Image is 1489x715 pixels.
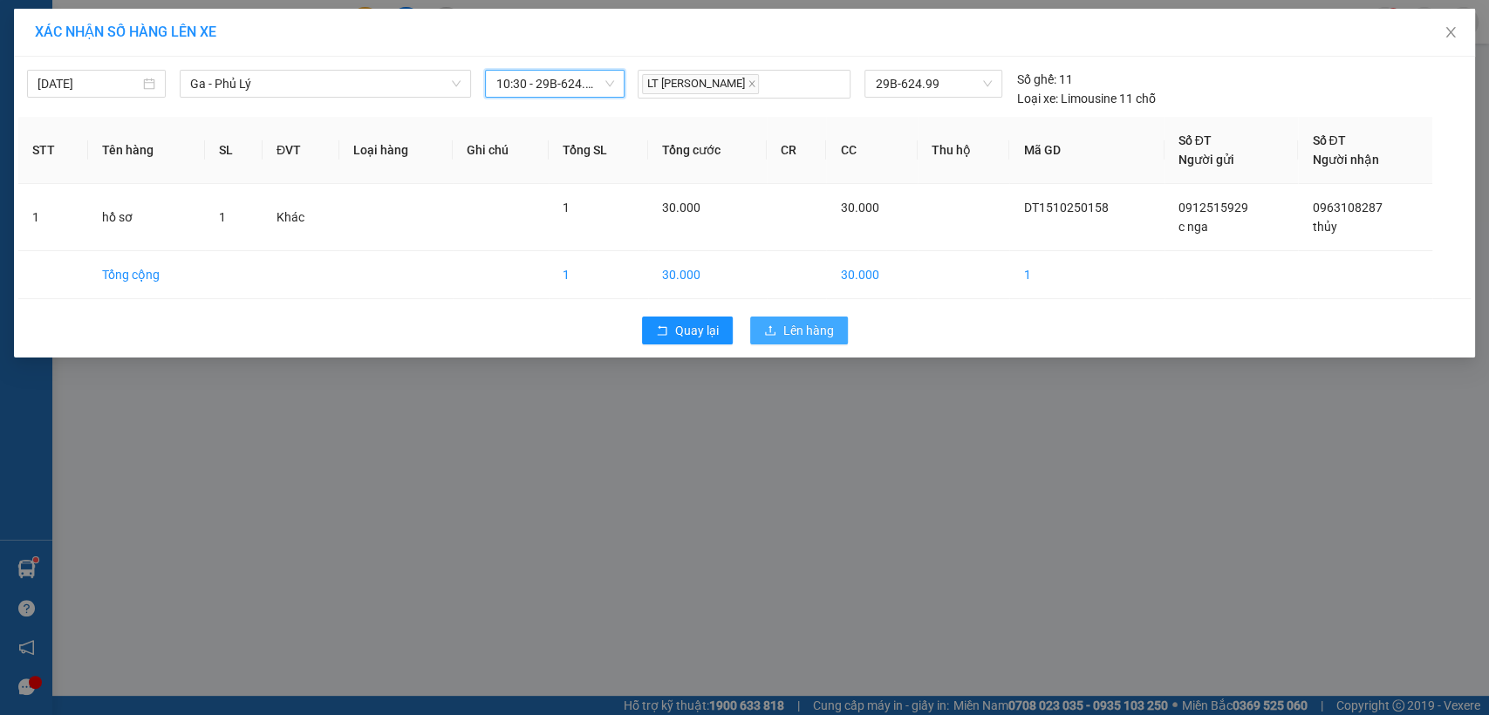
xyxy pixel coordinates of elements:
[826,251,917,299] td: 30.000
[18,184,88,251] td: 1
[1016,70,1072,89] div: 11
[88,184,206,251] td: hồ sơ
[764,324,776,338] span: upload
[1312,133,1345,147] span: Số ĐT
[219,210,226,224] span: 1
[1312,153,1378,167] span: Người nhận
[205,117,263,184] th: SL
[656,324,668,338] span: rollback
[1016,89,1155,108] div: Limousine 11 chỗ
[918,117,1010,184] th: Thu hộ
[35,24,216,40] span: XÁC NHẬN SỐ HÀNG LÊN XE
[826,117,917,184] th: CC
[648,251,767,299] td: 30.000
[875,71,992,97] span: 29B-624.99
[38,74,140,93] input: 15/10/2025
[339,117,453,184] th: Loại hàng
[648,117,767,184] th: Tổng cước
[748,79,756,88] span: close
[549,117,648,184] th: Tổng SL
[642,74,759,94] span: LT [PERSON_NAME]
[1009,251,1164,299] td: 1
[563,201,570,214] span: 1
[453,117,549,184] th: Ghi chú
[263,184,339,251] td: Khác
[88,117,206,184] th: Tên hàng
[840,201,878,214] span: 30.000
[1023,201,1108,214] span: DT1510250158
[767,117,827,184] th: CR
[1312,220,1336,234] span: thủy
[750,317,848,344] button: uploadLên hàng
[1312,201,1382,214] span: 0963108287
[642,317,733,344] button: rollbackQuay lại
[662,201,700,214] span: 30.000
[1009,117,1164,184] th: Mã GD
[1426,9,1475,58] button: Close
[1178,201,1248,214] span: 0912515929
[1178,153,1234,167] span: Người gửi
[1016,70,1055,89] span: Số ghế:
[549,251,648,299] td: 1
[783,321,834,340] span: Lên hàng
[1444,25,1458,39] span: close
[1178,220,1208,234] span: c nga
[88,251,206,299] td: Tổng cộng
[451,78,461,89] span: down
[495,71,613,97] span: 10:30 - 29B-624.99
[675,321,719,340] span: Quay lại
[18,117,88,184] th: STT
[1178,133,1212,147] span: Số ĐT
[1016,89,1057,108] span: Loại xe:
[263,117,339,184] th: ĐVT
[190,71,461,97] span: Ga - Phủ Lý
